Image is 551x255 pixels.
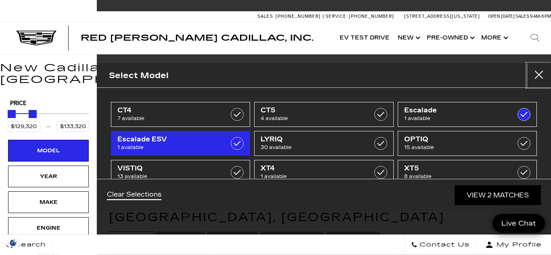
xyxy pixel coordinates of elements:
span: 8 available [404,172,511,180]
div: ModelModel [8,140,89,162]
span: Red [PERSON_NAME] Cadillac, Inc. [81,33,313,43]
a: XT41 available [254,160,393,185]
a: CT54 available [254,102,393,127]
a: View 2 Matches [455,185,541,205]
a: EV Test Drive [336,22,394,54]
span: Service: [326,14,348,19]
span: CT5 [261,106,368,114]
span: Live Chat [497,219,540,228]
div: YearYear [8,166,89,187]
a: CT47 available [111,102,250,127]
button: More [477,22,511,54]
a: OPTIQ15 available [398,131,537,156]
a: Pre-Owned [423,22,477,54]
span: 9 AM-6 PM [530,14,551,19]
div: MakeMake [8,191,89,213]
div: Model [28,146,69,155]
div: Year [28,172,69,181]
a: Contact Us [405,235,476,255]
div: Engine [28,224,69,232]
span: Escalade ESV [117,135,225,143]
a: Escalade1 available [398,102,537,127]
section: Click to Open Cookie Consent Modal [4,238,23,247]
div: EngineEngine [8,217,89,239]
span: Contact Us [417,239,470,251]
span: LYRIQ [261,135,368,143]
span: My Profile [493,239,542,251]
span: [PHONE_NUMBER] [349,14,394,19]
a: LYRIQ30 available [254,131,393,156]
a: Red [PERSON_NAME] Cadillac, Inc. [81,34,313,42]
span: 30 available [261,143,368,151]
span: 15 available [404,143,511,151]
button: Close [527,63,551,87]
span: OPTIQ [404,135,511,143]
span: 7 available [117,114,225,122]
span: Search [13,239,46,251]
input: Minimum [8,121,40,132]
span: Open [DATE] [488,14,515,19]
a: Escalade ESV1 available [111,131,250,156]
button: Open user profile menu [476,235,551,255]
a: New [394,22,423,54]
span: VISTIQ [117,164,225,172]
span: 4 available [261,114,368,122]
div: Maximum Price [29,110,37,118]
a: XT58 available [398,160,537,185]
a: [STREET_ADDRESS][US_STATE] [404,14,480,19]
span: XT5 [404,164,511,172]
span: 1 available [117,143,225,151]
h2: Select Model [109,69,169,82]
span: 1 available [404,114,511,122]
div: Minimum Price [8,110,16,118]
span: XT4 [261,164,368,172]
span: Sales: [257,14,274,19]
span: Sales: [516,14,530,19]
div: Make [28,198,69,207]
div: Price [8,107,89,132]
span: 13 available [117,172,225,180]
span: CT4 [117,106,225,114]
a: Live Chat [493,214,545,233]
span: 1 available [261,172,368,180]
a: Clear Selections [107,191,161,200]
a: Service: [PHONE_NUMBER] [323,14,396,19]
span: [PHONE_NUMBER] [275,14,321,19]
img: Cadillac Dark Logo with Cadillac White Text [16,31,56,46]
h5: Price [10,100,87,107]
div: Search [519,22,551,54]
input: Maximum [56,121,89,132]
a: Sales: [PHONE_NUMBER] [257,14,323,19]
a: VISTIQ13 available [111,160,250,185]
span: Escalade [404,106,511,114]
img: Opt-Out Icon [4,238,23,247]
